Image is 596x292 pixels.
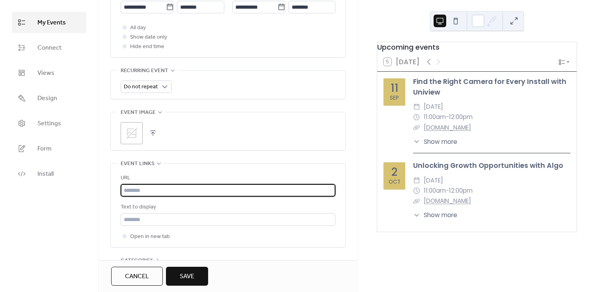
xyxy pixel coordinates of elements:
[424,175,443,186] span: [DATE]
[121,256,153,266] span: Categories
[413,137,457,146] button: ​Show more
[413,161,563,170] a: Unlocking Growth Opportunities with Algo
[377,42,577,52] div: Upcoming events
[37,94,57,103] span: Design
[424,137,457,146] span: Show more
[12,62,86,84] a: Views
[446,112,449,122] span: -
[391,83,399,94] div: 11
[130,23,146,33] span: All day
[413,210,420,219] div: ​
[449,186,473,196] span: 12:00pm
[121,108,156,117] span: Event image
[121,66,168,76] span: Recurring event
[413,77,566,97] a: Find the Right Camera for Every Install with Uniview
[121,122,143,144] div: ;
[413,112,420,122] div: ​
[391,167,397,178] div: 2
[424,210,457,219] span: Show more
[37,169,54,179] span: Install
[413,210,457,219] button: ​Show more
[389,179,400,185] div: Oct
[424,112,446,122] span: 11:00am
[37,69,54,78] span: Views
[121,203,334,212] div: Text to display
[413,186,420,196] div: ​
[424,123,471,132] a: [DOMAIN_NAME]
[413,196,420,206] div: ​
[12,113,86,134] a: Settings
[413,175,420,186] div: ​
[424,102,443,112] span: [DATE]
[37,119,61,128] span: Settings
[390,95,399,101] div: Sep
[12,12,86,33] a: My Events
[121,159,155,169] span: Event links
[12,87,86,109] a: Design
[121,173,334,183] div: URL
[12,37,86,58] a: Connect
[12,138,86,159] a: Form
[130,232,170,242] span: Open in new tab
[446,186,449,196] span: -
[413,137,420,146] div: ​
[413,123,420,133] div: ​
[413,102,420,112] div: ​
[449,112,473,122] span: 12:00pm
[130,42,164,52] span: Hide end time
[12,163,86,184] a: Install
[180,272,194,281] span: Save
[37,43,61,53] span: Connect
[124,82,158,92] span: Do not repeat
[37,18,66,28] span: My Events
[130,33,167,42] span: Show date only
[111,267,163,286] button: Cancel
[125,272,149,281] span: Cancel
[37,144,52,154] span: Form
[424,197,471,205] a: [DOMAIN_NAME]
[166,267,208,286] button: Save
[424,186,446,196] span: 11:00am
